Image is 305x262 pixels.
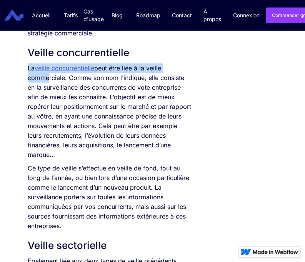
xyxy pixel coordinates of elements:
a: Blog [104,4,130,27]
div: Cas d'usage [83,8,104,23]
h2: Veille concurrentielle [28,46,192,60]
a: home [10,10,23,21]
a: Tarifs [58,4,83,27]
a: veille concurrentielle [35,64,94,72]
h2: Veille sectorielle [28,239,192,252]
a: Contact [166,4,198,27]
img: Made in Webflow [253,250,298,254]
p: La peut être liée à la veille commerciale. Comme son nom l’indique, elle consiste en la surveilla... [28,63,192,160]
a: Accueil [24,4,58,27]
a: Connexion [233,8,260,23]
p: Ce type de veille s’effectue en veille de fond, tout au long de l’année, ou bien lors d’une occas... [28,164,192,231]
a: Roadmap [130,4,166,27]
